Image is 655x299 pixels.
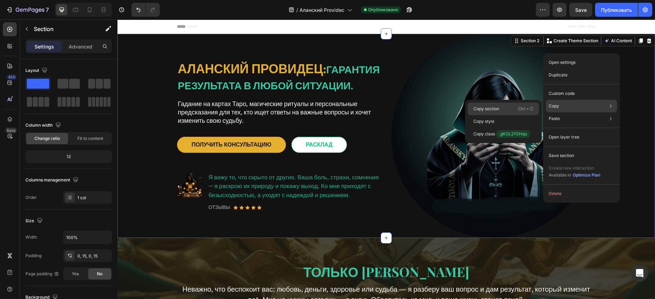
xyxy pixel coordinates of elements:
[131,3,160,17] div: Undo/Redo
[299,6,344,14] span: Аланский Providec
[595,3,638,17] button: Публиковать
[549,103,559,109] p: Copy
[473,106,499,112] p: Copy section
[549,152,574,159] p: Save section
[575,7,587,13] span: Save
[72,271,79,277] span: Yes
[3,3,52,17] button: 7
[631,265,648,282] div: Open Intercom Messenger
[601,6,632,14] div: Публиковать
[7,74,17,80] div: 450
[91,154,261,179] span: Я вижу то, что скрыто от других. Ваша боль, страхи, сомнения — я раскрою их природу и покажу выхо...
[496,130,530,138] span: .gKOL2Y0Hqu
[436,18,481,24] p: Create Theme Section
[572,172,601,179] button: Optimize Plan
[35,43,54,50] p: Settings
[63,231,112,244] input: Auto
[174,117,230,133] a: РАСКЛАД
[34,25,91,33] p: Section
[5,128,17,133] div: Бета
[25,253,41,259] div: Padding
[485,17,516,25] button: AI Content
[60,244,478,261] h2: ТОЛЬКО [PERSON_NAME]
[549,72,568,78] p: Duplicate
[69,43,92,50] p: Advanced
[25,216,44,226] div: Size
[77,253,110,259] div: 0, 15, 0, 15
[473,130,530,138] p: Copy class
[573,172,600,178] div: Optimize Plan
[25,194,37,201] div: Order
[25,234,37,240] div: Width
[546,187,617,200] button: Delete
[77,195,110,201] div: 1 col
[549,115,560,122] p: Paste
[25,66,49,75] div: Layout
[35,135,60,142] span: Change ratio
[518,105,533,112] p: Ctrl + C
[368,7,398,13] span: Опубликовано
[549,59,576,66] p: Open settings
[569,3,592,17] button: Save
[60,153,85,178] img: Alt Image
[549,172,571,178] span: Available in
[402,18,423,24] div: Section 2
[25,121,62,130] div: Column width
[25,271,59,277] div: Page padding
[60,264,477,285] p: Неважно, что беспокоит вас: любовь, деньги, здоровье или судьба — я разберу ваш вопрос и дам резу...
[91,184,113,192] p: ОТЗЫВЫ
[549,134,579,140] p: Open layer tree
[27,152,111,162] div: 12
[188,121,215,129] p: РАСКЛАД
[97,271,102,277] span: No
[473,118,494,125] p: Copy style
[25,175,80,185] div: Columns management
[274,14,478,218] img: Alt Image
[46,6,49,14] p: 7
[549,165,601,172] p: Create new interaction
[77,135,103,142] span: Fit to content
[549,90,575,97] p: Custom code
[296,6,298,14] span: /
[117,20,655,299] iframe: Design area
